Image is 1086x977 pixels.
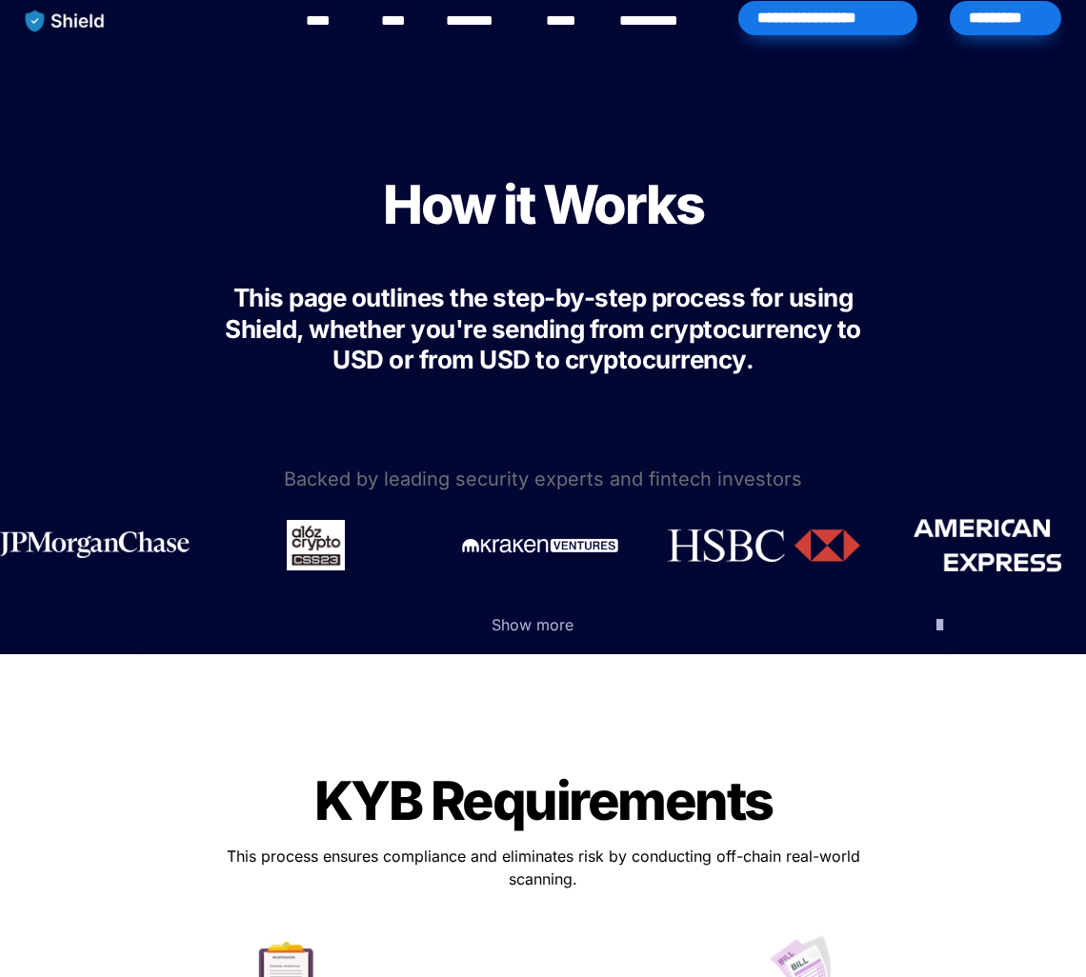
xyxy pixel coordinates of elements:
button: Show more [114,595,972,654]
span: KYB Requirements [314,768,773,833]
span: This page outlines the step-by-step process for using Shield, whether you're sending from cryptoc... [225,283,866,374]
span: How it Works [383,172,703,237]
span: Backed by leading security experts and fintech investors [284,468,802,490]
span: This process ensures compliance and eliminates risk by conducting off-chain real-world scanning. [227,847,865,888]
img: website logo [16,1,114,41]
span: Show more [492,615,573,634]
